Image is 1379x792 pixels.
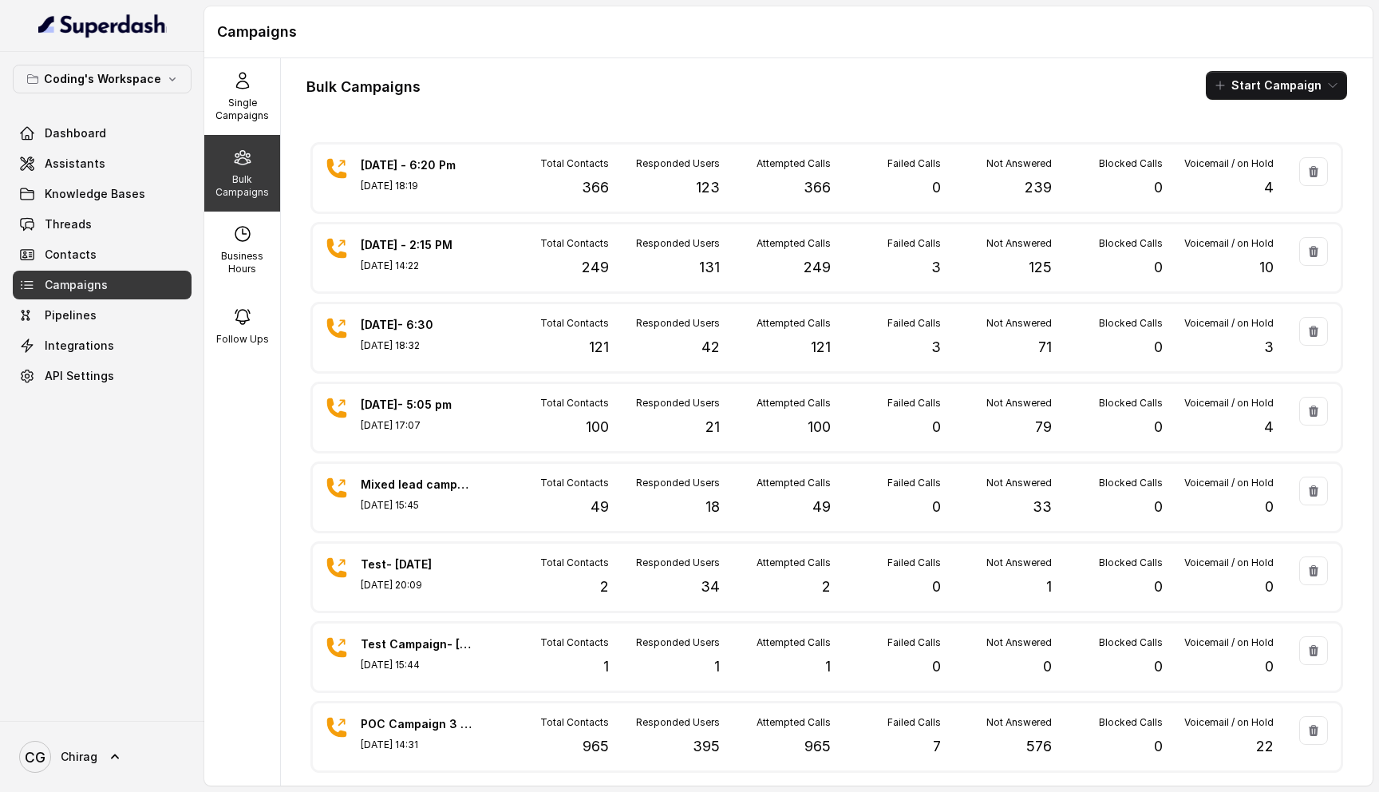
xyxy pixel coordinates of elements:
[211,250,274,275] p: Business Hours
[1099,397,1163,410] p: Blocked Calls
[705,416,720,438] p: 21
[1264,176,1274,199] p: 4
[701,336,720,358] p: 42
[540,636,609,649] p: Total Contacts
[1043,655,1052,678] p: 0
[361,259,472,272] p: [DATE] 14:22
[540,317,609,330] p: Total Contacts
[25,749,45,766] text: CG
[1154,416,1163,438] p: 0
[986,716,1052,729] p: Not Answered
[887,716,941,729] p: Failed Calls
[13,65,192,93] button: Coding's Workspace
[540,556,609,569] p: Total Contacts
[1154,336,1163,358] p: 0
[1184,716,1274,729] p: Voicemail / on Hold
[45,186,145,202] span: Knowledge Bases
[45,307,97,323] span: Pipelines
[636,157,720,170] p: Responded Users
[1259,256,1274,279] p: 10
[1184,636,1274,649] p: Voicemail / on Hold
[986,317,1052,330] p: Not Answered
[699,256,720,279] p: 131
[804,735,831,758] p: 965
[636,716,720,729] p: Responded Users
[540,716,609,729] p: Total Contacts
[822,576,831,598] p: 2
[887,317,941,330] p: Failed Calls
[361,716,472,732] p: POC Campaign 3 - 965 Leads - 1st Try
[1184,556,1274,569] p: Voicemail / on Hold
[589,336,609,358] p: 121
[1099,157,1163,170] p: Blocked Calls
[804,176,831,199] p: 366
[932,176,941,199] p: 0
[1099,556,1163,569] p: Blocked Calls
[45,368,114,384] span: API Settings
[1025,176,1052,199] p: 239
[714,655,720,678] p: 1
[361,556,472,572] p: Test- [DATE]
[636,636,720,649] p: Responded Users
[1265,655,1274,678] p: 0
[45,125,106,141] span: Dashboard
[1264,336,1274,358] p: 3
[1029,256,1052,279] p: 125
[1265,576,1274,598] p: 0
[211,97,274,122] p: Single Campaigns
[986,397,1052,410] p: Not Answered
[701,576,720,598] p: 34
[1256,735,1274,758] p: 22
[636,317,720,330] p: Responded Users
[696,176,720,199] p: 123
[1154,655,1163,678] p: 0
[887,556,941,569] p: Failed Calls
[1184,397,1274,410] p: Voicemail / on Hold
[825,655,831,678] p: 1
[986,157,1052,170] p: Not Answered
[44,69,161,89] p: Coding's Workspace
[361,419,472,432] p: [DATE] 17:07
[887,636,941,649] p: Failed Calls
[757,317,831,330] p: Attempted Calls
[1035,416,1052,438] p: 79
[808,416,831,438] p: 100
[1099,477,1163,489] p: Blocked Calls
[582,256,609,279] p: 249
[757,237,831,250] p: Attempted Calls
[1038,336,1052,358] p: 71
[705,496,720,518] p: 18
[216,333,269,346] p: Follow Ups
[1264,416,1274,438] p: 4
[1099,716,1163,729] p: Blocked Calls
[540,157,609,170] p: Total Contacts
[38,13,167,38] img: light.svg
[932,416,941,438] p: 0
[361,477,472,493] p: Mixed lead campaign 50 - 1
[693,735,720,758] p: 395
[1154,256,1163,279] p: 0
[1154,496,1163,518] p: 0
[932,576,941,598] p: 0
[603,655,609,678] p: 1
[812,496,831,518] p: 49
[636,397,720,410] p: Responded Users
[211,173,274,199] p: Bulk Campaigns
[361,180,472,192] p: [DATE] 18:19
[361,157,472,173] p: [DATE] - 6:20 Pm
[361,317,472,333] p: [DATE]- 6:30
[13,301,192,330] a: Pipelines
[1206,71,1347,100] button: Start Campaign
[45,216,92,232] span: Threads
[1184,157,1274,170] p: Voicemail / on Hold
[61,749,97,765] span: Chirag
[636,237,720,250] p: Responded Users
[13,119,192,148] a: Dashboard
[1184,237,1274,250] p: Voicemail / on Hold
[887,237,941,250] p: Failed Calls
[1154,735,1163,758] p: 0
[986,477,1052,489] p: Not Answered
[1026,735,1052,758] p: 576
[932,496,941,518] p: 0
[13,240,192,269] a: Contacts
